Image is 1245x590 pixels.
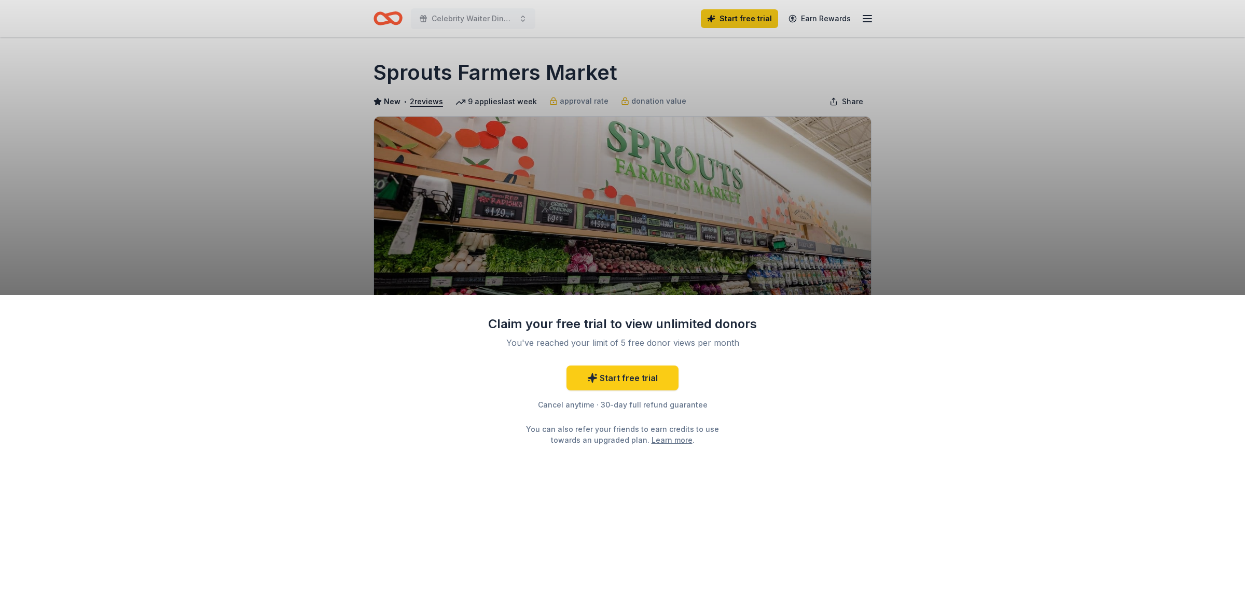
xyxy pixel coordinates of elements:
[517,424,728,445] div: You can also refer your friends to earn credits to use towards an upgraded plan. .
[488,399,757,411] div: Cancel anytime · 30-day full refund guarantee
[566,366,679,390] a: Start free trial
[488,316,757,332] div: Claim your free trial to view unlimited donors
[500,336,745,349] div: You've reached your limit of 5 free donor views per month
[652,434,693,445] a: Learn more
